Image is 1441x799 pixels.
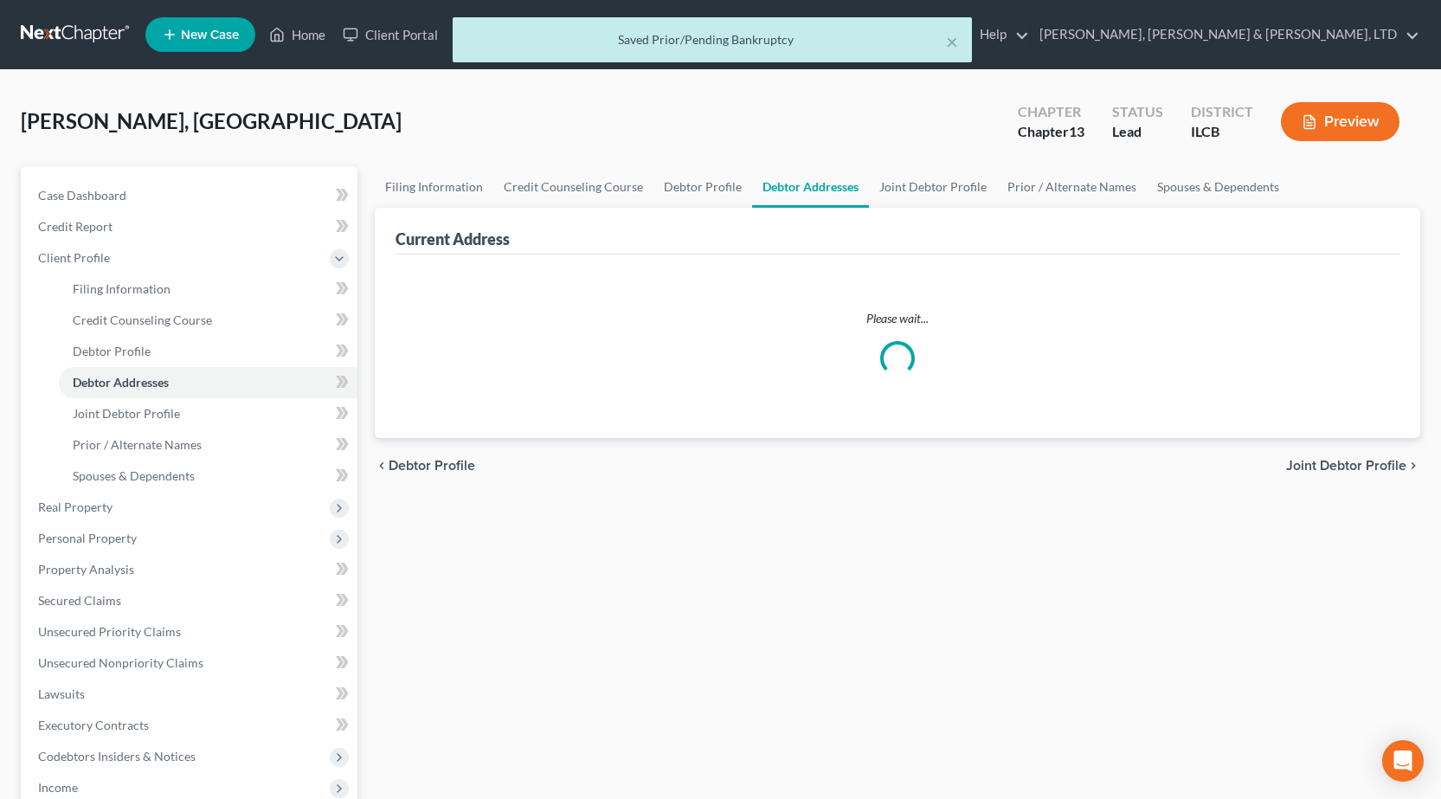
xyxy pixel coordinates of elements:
[59,274,357,305] a: Filing Information
[752,166,869,208] a: Debtor Addresses
[24,710,357,741] a: Executory Contracts
[24,180,357,211] a: Case Dashboard
[38,250,110,265] span: Client Profile
[375,459,475,473] button: chevron_left Debtor Profile
[1112,122,1163,142] div: Lead
[24,616,357,648] a: Unsecured Priority Claims
[1406,459,1420,473] i: chevron_right
[38,188,126,203] span: Case Dashboard
[38,562,134,577] span: Property Analysis
[38,624,181,639] span: Unsecured Priority Claims
[24,648,357,679] a: Unsecured Nonpriority Claims
[38,655,203,670] span: Unsecured Nonpriority Claims
[1281,102,1399,141] button: Preview
[73,281,170,296] span: Filing Information
[59,461,357,492] a: Spouses & Dependents
[493,166,653,208] a: Credit Counseling Course
[59,367,357,398] a: Debtor Addresses
[869,166,997,208] a: Joint Debtor Profile
[389,459,475,473] span: Debtor Profile
[1191,102,1253,122] div: District
[1018,122,1084,142] div: Chapter
[38,686,85,701] span: Lawsuits
[24,211,357,242] a: Credit Report
[73,375,169,390] span: Debtor Addresses
[1191,122,1253,142] div: ILCB
[997,166,1147,208] a: Prior / Alternate Names
[1018,102,1084,122] div: Chapter
[653,166,752,208] a: Debtor Profile
[409,310,1386,327] p: Please wait...
[1286,459,1420,473] button: Joint Debtor Profile chevron_right
[38,531,137,545] span: Personal Property
[1112,102,1163,122] div: Status
[1147,166,1290,208] a: Spouses & Dependents
[38,499,113,514] span: Real Property
[38,780,78,795] span: Income
[73,468,195,483] span: Spouses & Dependents
[24,554,357,585] a: Property Analysis
[38,593,121,608] span: Secured Claims
[38,749,196,764] span: Codebtors Insiders & Notices
[73,437,202,452] span: Prior / Alternate Names
[73,313,212,327] span: Credit Counseling Course
[24,585,357,616] a: Secured Claims
[396,229,510,249] div: Current Address
[38,718,149,732] span: Executory Contracts
[1286,459,1406,473] span: Joint Debtor Profile
[21,108,402,133] span: [PERSON_NAME], [GEOGRAPHIC_DATA]
[59,305,357,336] a: Credit Counseling Course
[466,31,958,48] div: Saved Prior/Pending Bankruptcy
[59,429,357,461] a: Prior / Alternate Names
[1069,123,1084,139] span: 13
[1382,740,1424,782] div: Open Intercom Messenger
[38,219,113,234] span: Credit Report
[59,398,357,429] a: Joint Debtor Profile
[24,679,357,710] a: Lawsuits
[946,31,958,52] button: ×
[375,166,493,208] a: Filing Information
[59,336,357,367] a: Debtor Profile
[73,406,180,421] span: Joint Debtor Profile
[375,459,389,473] i: chevron_left
[73,344,151,358] span: Debtor Profile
